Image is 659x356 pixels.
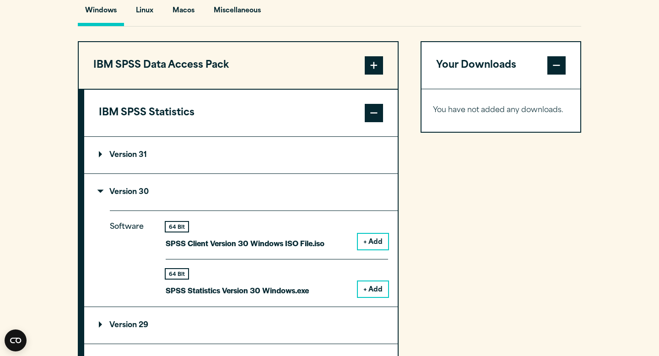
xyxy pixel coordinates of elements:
button: IBM SPSS Data Access Pack [79,42,398,89]
summary: Version 30 [84,174,398,210]
p: Version 29 [99,322,148,329]
summary: Version 31 [84,137,398,173]
p: Version 30 [99,189,149,196]
button: Your Downloads [421,42,580,89]
div: 64 Bit [166,222,188,232]
p: SPSS Client Version 30 Windows ISO File.iso [166,237,324,250]
div: 64 Bit [166,269,188,279]
p: SPSS Statistics Version 30 Windows.exe [166,284,309,297]
button: Open CMP widget [5,329,27,351]
button: + Add [358,281,388,297]
p: Software [110,221,151,290]
summary: Version 29 [84,307,398,344]
button: IBM SPSS Statistics [84,90,398,136]
p: You have not added any downloads. [433,104,569,117]
button: + Add [358,234,388,249]
p: Version 31 [99,151,147,159]
div: Your Downloads [421,89,580,132]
